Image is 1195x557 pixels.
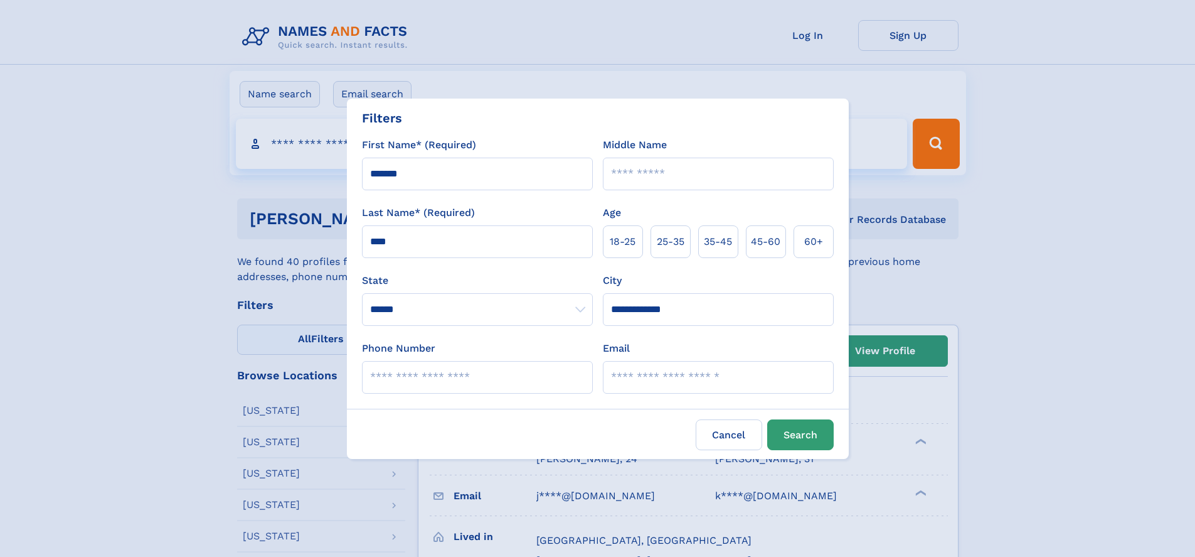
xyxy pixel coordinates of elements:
label: Cancel [696,419,762,450]
label: City [603,273,622,288]
label: Middle Name [603,138,667,153]
button: Search [767,419,834,450]
span: 60+ [804,234,823,249]
span: 45‑60 [751,234,780,249]
div: Filters [362,109,402,127]
span: 18‑25 [610,234,635,249]
label: Age [603,205,621,220]
label: First Name* (Required) [362,138,476,153]
label: State [362,273,593,288]
label: Email [603,341,630,356]
span: 25‑35 [657,234,684,249]
label: Last Name* (Required) [362,205,475,220]
label: Phone Number [362,341,435,356]
span: 35‑45 [704,234,732,249]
